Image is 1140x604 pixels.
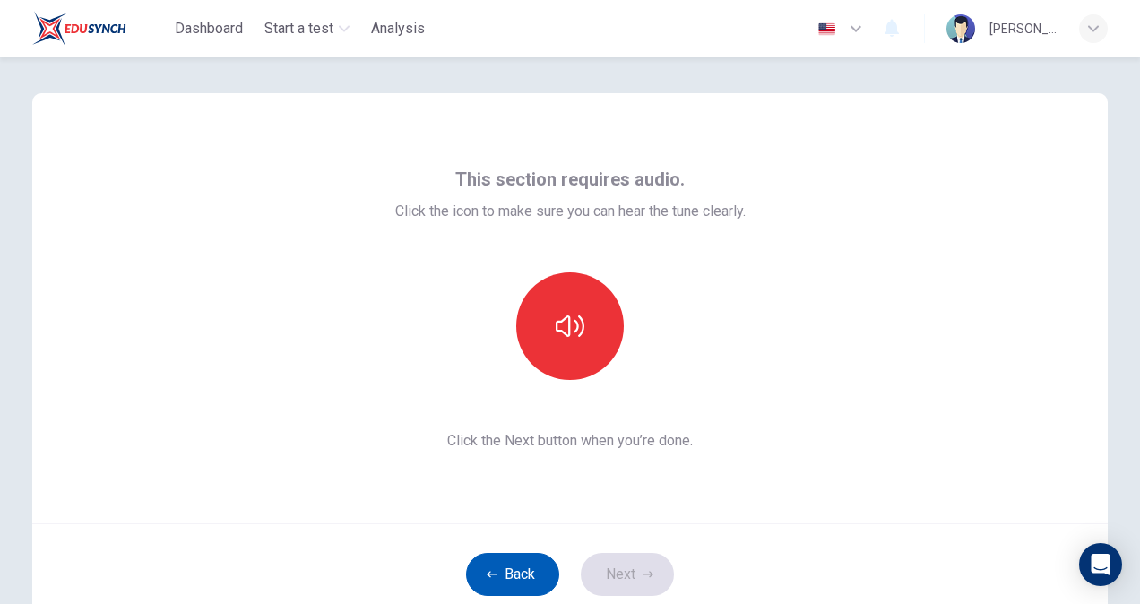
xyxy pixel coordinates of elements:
[371,18,425,39] span: Analysis
[816,22,838,36] img: en
[455,165,685,194] span: This section requires audio.
[1079,543,1122,586] div: Open Intercom Messenger
[395,201,746,222] span: Click the icon to make sure you can hear the tune clearly.
[32,11,168,47] a: EduSynch logo
[466,553,559,596] button: Back
[946,14,975,43] img: Profile picture
[264,18,333,39] span: Start a test
[175,18,243,39] span: Dashboard
[395,430,746,452] span: Click the Next button when you’re done.
[168,13,250,45] button: Dashboard
[257,13,357,45] button: Start a test
[364,13,432,45] button: Analysis
[32,11,126,47] img: EduSynch logo
[989,18,1058,39] div: [PERSON_NAME]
